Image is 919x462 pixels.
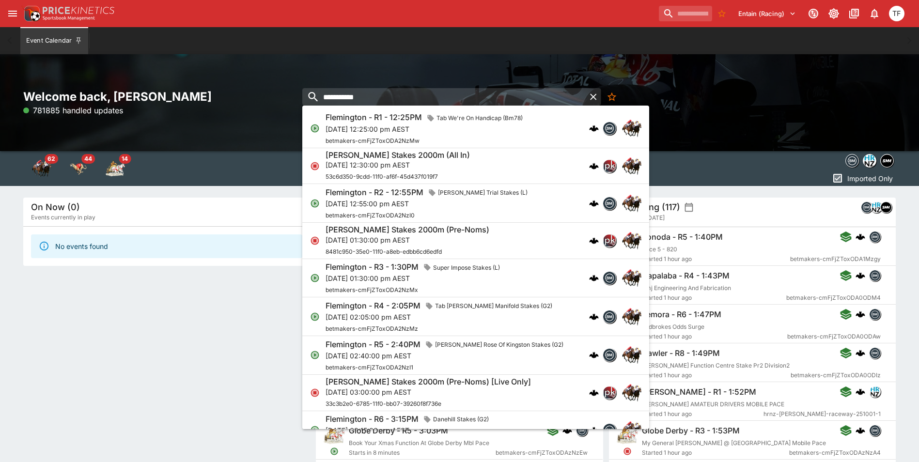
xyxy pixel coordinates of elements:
[622,156,641,176] img: horse_racing.png
[603,310,616,323] img: betmakers.png
[642,293,786,303] span: Started 1 hour ago
[119,154,131,164] span: 14
[843,151,896,170] div: Event type filters
[326,377,531,387] h6: [PERSON_NAME] Stakes 2000m (Pre-Noms) [Live Only]
[589,388,599,398] div: cerberus
[642,232,723,242] h6: Sonoda - R5 - 1:40PM
[326,312,556,322] p: [DATE] 02:05:00 pm AEST
[856,348,865,358] div: cerberus
[434,188,531,198] span: [PERSON_NAME] Trial Stakes (L)
[326,212,415,219] span: betmakers-cmFjZToxODA2NzI0
[302,88,586,106] input: search
[326,173,438,180] span: 53c6d350-9cdd-11f0-af6f-45d437f019f7
[622,231,641,250] img: horse_racing.png
[326,286,418,293] span: betmakers-cmFjZToxODA2NzMx
[589,425,599,435] div: cerberus
[603,424,616,436] img: betmakers.png
[326,137,420,144] span: betmakers-cmFjZToxODA2NzMw
[870,425,880,436] img: betmakers.png
[589,123,599,133] div: cerberus
[431,301,556,311] span: Tab [PERSON_NAME] Manifold Stakes (G2)
[825,5,842,22] button: Toggle light/dark mode
[589,388,599,398] img: logo-cerberus.svg
[791,370,881,380] span: betmakers-cmFjZToxODA0ODIz
[326,425,493,435] p: [DATE] 03:15:00 pm AEST
[603,197,616,210] div: betmakers
[603,197,616,210] img: betmakers.png
[603,122,616,135] img: betmakers.png
[870,348,880,358] img: betmakers.png
[856,309,865,319] div: cerberus
[622,420,641,440] img: horse_racing.png
[589,425,599,435] img: logo-cerberus.svg
[326,112,422,123] h6: Flemington - R1 - 12:25PM
[310,425,320,435] svg: Open
[856,387,865,397] img: logo-cerberus.svg
[562,426,572,435] img: logo-cerberus.svg
[622,307,641,326] img: horse_racing.png
[856,309,865,319] img: logo-cerberus.svg
[603,423,616,437] div: betmakers
[310,123,320,133] svg: Open
[856,232,865,242] img: logo-cerberus.svg
[871,201,882,213] div: hrnz
[889,6,904,21] div: Tom Flynn
[805,5,822,22] button: Connected to PK
[69,159,88,178] img: greyhound_racing
[863,154,876,167] img: hrnz.png
[589,350,599,360] img: logo-cerberus.svg
[684,202,694,212] button: settings
[763,409,881,419] span: hrnz-addington-raceway-251001-1
[326,262,419,272] h6: Flemington - R3 - 1:30PM
[589,273,599,283] div: cerberus
[622,194,641,213] img: horse_racing.png
[431,340,567,350] span: [PERSON_NAME] Rose Of Kingston Stakes (G2)
[869,425,881,436] div: betmakers
[786,293,881,303] span: betmakers-cmFjZToxODA0ODM4
[869,270,881,281] div: betmakers
[870,309,880,320] img: betmakers.png
[310,236,320,246] svg: Closed
[603,349,616,361] img: betmakers.png
[886,3,907,24] button: Tom Flynn
[589,273,599,283] img: logo-cerberus.svg
[562,426,572,435] div: cerberus
[642,400,784,408] span: [PERSON_NAME] AMATEUR DRIVERS MOBILE PACE
[326,414,419,424] h6: Flemington - R6 - 3:15PM
[732,6,802,21] button: Select Tenant
[324,425,345,446] img: harness_racing.png
[106,159,125,178] div: Harness Racing
[589,161,599,171] img: logo-cerberus.svg
[880,201,892,213] div: samemeetingmulti
[349,426,448,436] h6: Globe Derby - R5 - 3:03PM
[603,271,616,285] div: betmakers
[870,231,880,242] img: betmakers.png
[845,5,863,22] button: Documentation
[856,387,865,397] div: cerberus
[856,426,865,435] img: logo-cerberus.svg
[310,161,320,171] svg: Closed
[589,350,599,360] div: cerberus
[69,159,88,178] div: Greyhound Racing
[870,386,880,397] img: hrnz.png
[642,362,790,369] span: [PERSON_NAME] Function Centre Stake Pr2 Division2
[589,236,599,246] div: cerberus
[623,447,632,456] svg: Closed
[31,213,95,222] span: Events currently in play
[829,170,896,186] button: Imported Only
[326,351,567,361] p: [DATE] 02:40:00 pm AEST
[861,201,872,213] div: betmakers
[32,159,51,178] div: Horse Racing
[881,154,893,167] img: samemeetingmulti.png
[846,154,858,167] img: betmakers.png
[589,312,599,322] img: logo-cerberus.svg
[642,448,789,458] span: Started 1 hour ago
[870,270,880,281] img: betmakers.png
[310,273,320,283] svg: Open
[866,5,883,22] button: Notifications
[589,312,599,322] div: cerberus
[603,160,616,172] img: pricekinetics.png
[856,426,865,435] div: cerberus
[326,235,489,245] p: [DATE] 01:30:00 pm AEST
[429,263,504,273] span: Super Impose Stakes (L)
